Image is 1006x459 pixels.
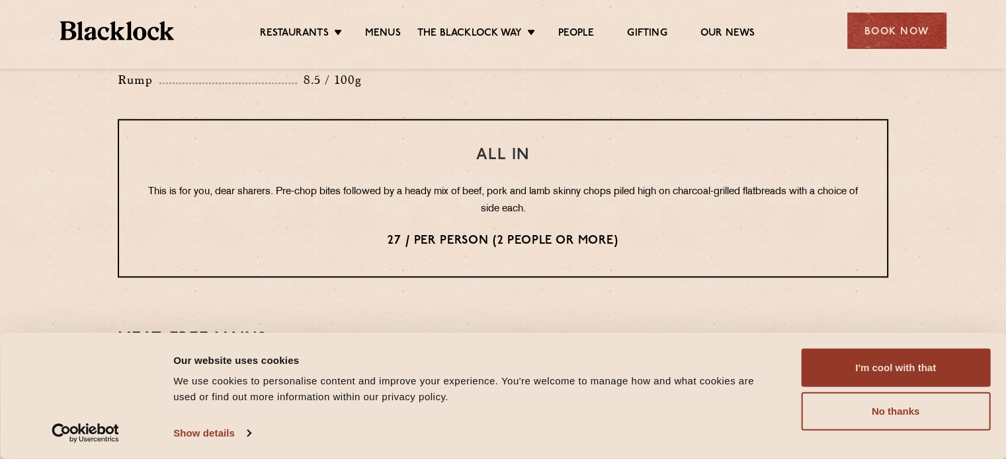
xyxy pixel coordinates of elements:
p: 8.5 / 100g [297,71,361,88]
a: Usercentrics Cookiebot - opens in a new window [28,423,144,443]
img: BL_Textured_Logo-footer-cropped.svg [60,21,175,40]
a: Show details [173,423,250,443]
button: I'm cool with that [801,349,990,387]
div: We use cookies to personalise content and improve your experience. You're welcome to manage how a... [173,373,771,405]
a: Gifting [627,27,667,42]
a: Menus [365,27,401,42]
a: Our News [700,27,755,42]
p: This is for you, dear sharers. Pre-chop bites followed by a heady mix of beef, pork and lamb skin... [146,184,860,218]
p: 27 / per person (2 people or more) [146,232,860,250]
h3: All In [146,147,860,164]
a: The Blacklock Way [417,27,522,42]
div: Book Now [847,13,946,49]
div: Our website uses cookies [173,352,771,368]
button: No thanks [801,392,990,431]
a: People [558,27,594,42]
p: Rump [118,71,159,89]
a: Restaurants [260,27,329,42]
h3: Meat-Free mains [118,330,888,347]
